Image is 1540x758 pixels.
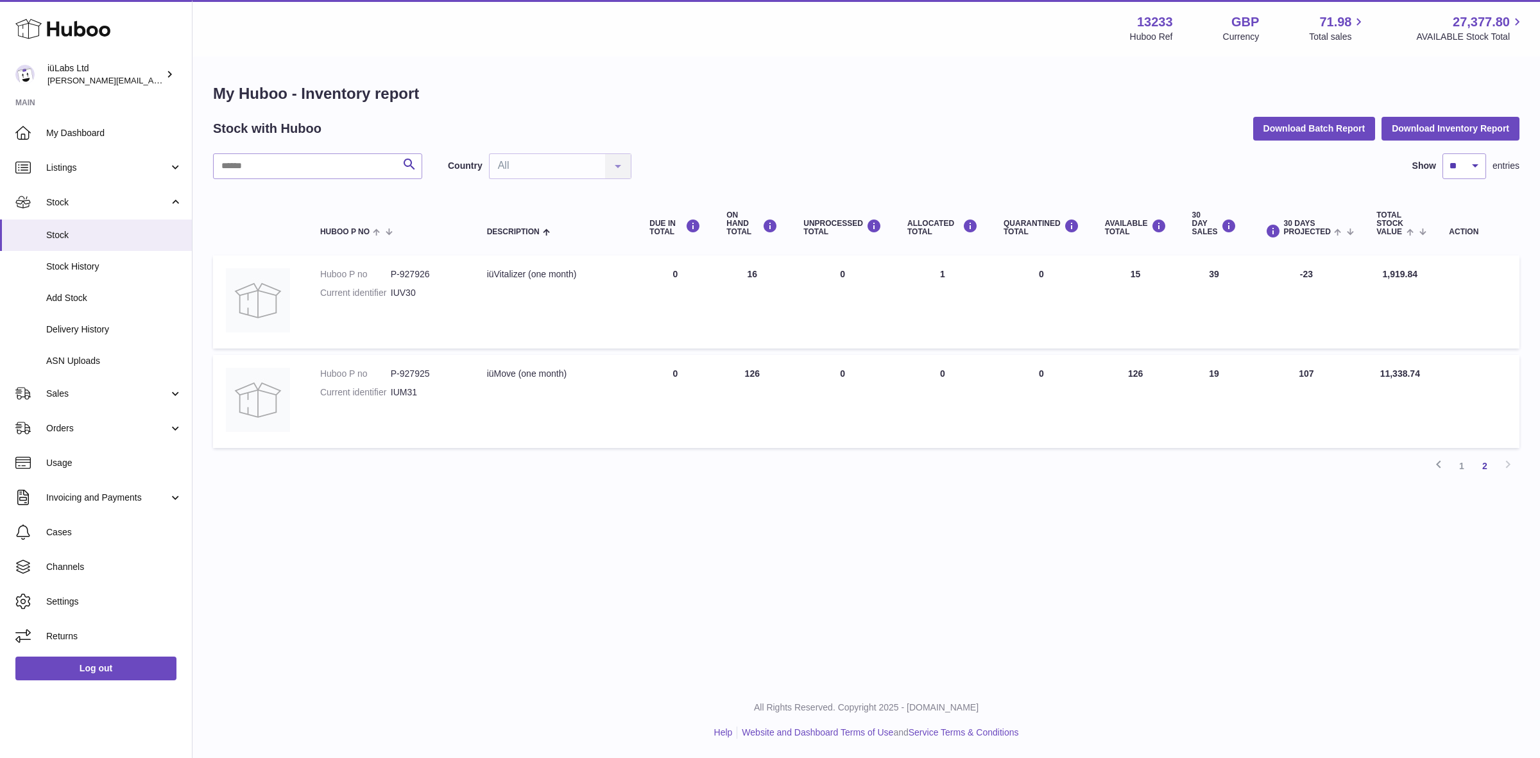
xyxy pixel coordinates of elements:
h2: Stock with Huboo [213,120,321,137]
div: ALLOCATED Total [907,219,978,236]
strong: 13233 [1137,13,1173,31]
span: Huboo P no [320,228,370,236]
div: AVAILABLE Total [1105,219,1167,236]
span: Orders [46,422,169,435]
span: Stock [46,196,169,209]
span: Sales [46,388,169,400]
p: All Rights Reserved. Copyright 2025 - [DOMAIN_NAME] [203,702,1530,714]
span: 0 [1039,368,1044,379]
td: 1 [894,255,991,349]
dt: Current identifier [320,287,391,299]
a: Website and Dashboard Terms of Use [742,727,893,737]
a: 1 [1450,454,1473,478]
div: iüVitalizer (one month) [487,268,624,280]
td: 126 [1092,355,1179,448]
td: 39 [1179,255,1249,349]
dt: Huboo P no [320,268,391,280]
span: 27,377.80 [1453,13,1510,31]
div: Currency [1223,31,1260,43]
span: 71.98 [1319,13,1351,31]
span: Delivery History [46,323,182,336]
span: entries [1493,160,1519,172]
strong: GBP [1231,13,1259,31]
h1: My Huboo - Inventory report [213,83,1519,104]
label: Show [1412,160,1436,172]
span: My Dashboard [46,127,182,139]
span: 11,338.74 [1380,368,1420,379]
td: 107 [1249,355,1364,448]
span: [PERSON_NAME][EMAIL_ADDRESS][DOMAIN_NAME] [47,75,257,85]
dd: IUV30 [391,287,461,299]
div: Action [1449,228,1507,236]
span: Add Stock [46,292,182,304]
span: Settings [46,596,182,608]
a: 2 [1473,454,1496,478]
span: Cases [46,526,182,538]
dd: P-927926 [391,268,461,280]
span: Channels [46,561,182,573]
span: Total stock value [1376,211,1403,237]
td: 126 [714,355,791,448]
span: ASN Uploads [46,355,182,367]
a: Log out [15,657,176,680]
td: 19 [1179,355,1249,448]
div: DUE IN TOTAL [649,219,701,236]
span: Usage [46,457,182,469]
span: 30 DAYS PROJECTED [1284,220,1331,236]
td: 0 [791,255,894,349]
span: Stock History [46,261,182,273]
div: Huboo Ref [1130,31,1173,43]
div: iüLabs Ltd [47,62,163,87]
td: 15 [1092,255,1179,349]
span: Stock [46,229,182,241]
span: Description [487,228,540,236]
a: 27,377.80 AVAILABLE Stock Total [1416,13,1525,43]
button: Download Inventory Report [1382,117,1519,140]
li: and [737,727,1018,739]
span: AVAILABLE Stock Total [1416,31,1525,43]
div: UNPROCESSED Total [803,219,882,236]
div: iüMove (one month) [487,368,624,380]
td: 0 [637,255,714,349]
div: 30 DAY SALES [1192,211,1236,237]
a: 71.98 Total sales [1309,13,1366,43]
button: Download Batch Report [1253,117,1376,140]
td: 0 [894,355,991,448]
div: QUARANTINED Total [1004,219,1079,236]
td: 0 [637,355,714,448]
span: Returns [46,630,182,642]
img: annunziata@iulabs.co [15,65,35,84]
label: Country [448,160,483,172]
td: 0 [791,355,894,448]
dd: IUM31 [391,386,461,399]
span: Invoicing and Payments [46,492,169,504]
span: Total sales [1309,31,1366,43]
td: 16 [714,255,791,349]
td: -23 [1249,255,1364,349]
div: ON HAND Total [726,211,778,237]
dd: P-927925 [391,368,461,380]
a: Service Terms & Conditions [909,727,1019,737]
img: product image [226,268,290,332]
span: Listings [46,162,169,174]
span: 0 [1039,269,1044,279]
span: 1,919.84 [1383,269,1418,279]
dt: Current identifier [320,386,391,399]
img: product image [226,368,290,432]
dt: Huboo P no [320,368,391,380]
a: Help [714,727,733,737]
